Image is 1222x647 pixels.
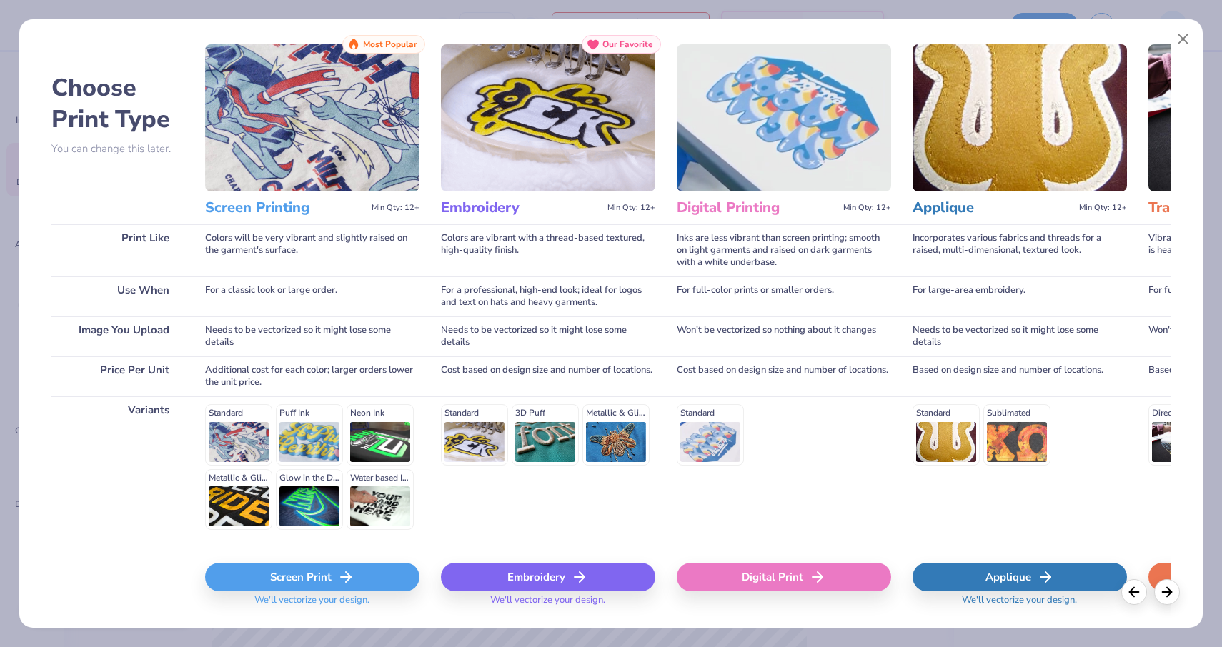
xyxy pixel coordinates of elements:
p: You can change this later. [51,143,184,155]
div: For a professional, high-end look; ideal for logos and text on hats and heavy garments. [441,276,655,316]
img: Applique [913,44,1127,191]
div: Cost based on design size and number of locations. [441,356,655,396]
span: We'll vectorize your design. [249,594,375,615]
span: We'll vectorize your design. [485,594,611,615]
div: Screen Print [205,563,419,591]
div: For a classic look or large order. [205,276,419,316]
h3: Embroidery [441,199,602,217]
button: Close [1170,26,1197,53]
div: Incorporates various fabrics and threads for a raised, multi-dimensional, textured look. [913,224,1127,276]
div: Won't be vectorized so nothing about it changes [677,316,891,356]
div: Inks are less vibrant than screen printing; smooth on light garments and raised on dark garments ... [677,224,891,276]
h3: Applique [913,199,1073,217]
div: Needs to be vectorized so it might lose some details [205,316,419,356]
div: For full-color prints or smaller orders. [677,276,891,316]
div: Additional cost for each color; larger orders lower the unit price. [205,356,419,396]
div: Needs to be vectorized so it might lose some details [913,316,1127,356]
span: Min Qty: 12+ [843,203,891,213]
div: Digital Print [677,563,891,591]
span: Our Favorite [602,39,653,49]
div: Print Like [51,224,184,276]
div: Use When [51,276,184,316]
span: Min Qty: 12+ [607,203,655,213]
div: Variants [51,396,184,538]
div: For large-area embroidery. [913,276,1127,316]
h3: Digital Printing [677,199,838,217]
div: Cost based on design size and number of locations. [677,356,891,396]
div: Colors are vibrant with a thread-based textured, high-quality finish. [441,224,655,276]
div: Based on design size and number of locations. [913,356,1127,396]
span: Min Qty: 12+ [1079,203,1127,213]
div: Colors will be very vibrant and slightly raised on the garment's surface. [205,224,419,276]
div: Price Per Unit [51,356,184,396]
img: Embroidery [441,44,655,191]
div: Applique [913,563,1127,591]
span: Min Qty: 12+ [372,203,419,213]
span: We'll vectorize your design. [956,594,1083,615]
img: Digital Printing [677,44,891,191]
div: Embroidery [441,563,655,591]
div: Needs to be vectorized so it might lose some details [441,316,655,356]
h3: Screen Printing [205,199,366,217]
h2: Choose Print Type [51,72,184,135]
span: Most Popular [363,39,417,49]
div: Image You Upload [51,316,184,356]
img: Screen Printing [205,44,419,191]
